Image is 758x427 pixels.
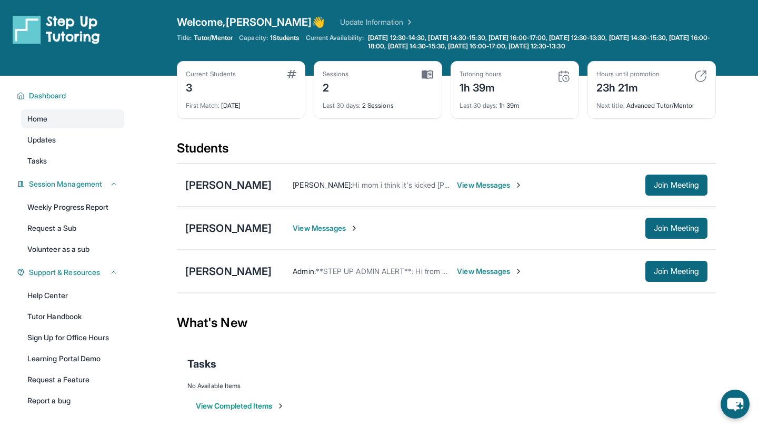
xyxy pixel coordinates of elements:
div: Sessions [323,70,349,78]
span: Next title : [596,101,625,109]
a: Request a Sub [21,219,124,238]
span: Home [27,114,47,124]
img: Chevron-Right [350,224,358,232]
img: Chevron-Right [514,181,523,189]
span: Session Management [29,179,102,189]
img: card [694,70,707,83]
img: card [287,70,296,78]
span: Tutor/Mentor [194,34,233,42]
div: [PERSON_NAME] [185,264,272,279]
div: 2 [323,78,349,95]
span: Title: [177,34,192,42]
span: [PERSON_NAME] : [293,180,352,189]
div: [PERSON_NAME] [185,178,272,192]
span: Tasks [187,357,216,371]
img: card [557,70,570,83]
span: Welcome, [PERSON_NAME] 👋 [177,15,325,29]
img: card [422,70,433,79]
span: Tasks [27,156,47,166]
div: 3 [186,78,236,95]
a: Home [21,109,124,128]
span: Hi mom i think it's kicked [PERSON_NAME] out the tutoring session! Is there a way to get back on? [352,180,680,189]
span: Capacity: [239,34,268,42]
span: First Match : [186,101,220,109]
button: chat-button [721,390,750,419]
span: Join Meeting [654,182,699,188]
span: [DATE] 12:30-14:30, [DATE] 14:30-15:30, [DATE] 16:00-17:00, [DATE] 12:30-13:30, [DATE] 14:30-15:3... [368,34,714,50]
img: logo [13,15,100,44]
div: Hours until promotion [596,70,660,78]
span: Join Meeting [654,225,699,231]
span: 1 Students [270,34,300,42]
span: Updates [27,135,56,145]
div: [DATE] [186,95,296,110]
a: Weekly Progress Report [21,198,124,217]
span: View Messages [457,266,523,277]
a: Tasks [21,151,124,170]
button: Session Management [25,179,118,189]
div: 23h 21m [596,78,660,95]
span: Current Availability: [306,34,364,50]
span: View Messages [293,223,358,233]
button: Support & Resources [25,267,118,278]
div: 1h 39m [460,78,502,95]
a: Tutor Handbook [21,307,124,326]
span: Admin : [293,267,315,276]
span: Dashboard [29,90,66,101]
div: Students [177,140,716,163]
a: Sign Up for Office Hours [21,328,124,347]
a: [DATE] 12:30-14:30, [DATE] 14:30-15:30, [DATE] 16:00-17:00, [DATE] 12:30-13:30, [DATE] 14:30-15:3... [366,34,716,50]
span: Last 30 days : [323,101,361,109]
span: Join Meeting [654,268,699,274]
a: Update Information [340,17,414,27]
span: View Messages [457,180,523,190]
a: Help Center [21,286,124,305]
div: What's New [177,300,716,346]
div: Tutoring hours [460,70,502,78]
button: View Completed Items [196,401,285,411]
a: Request a Feature [21,370,124,389]
div: 2 Sessions [323,95,433,110]
div: Advanced Tutor/Mentor [596,95,707,110]
img: Chevron Right [403,17,414,27]
a: Volunteer as a sub [21,240,124,259]
span: Support & Resources [29,267,100,278]
button: Join Meeting [645,218,707,239]
div: Current Students [186,70,236,78]
span: Last 30 days : [460,101,497,109]
img: Chevron-Right [514,267,523,276]
div: 1h 39m [460,95,570,110]
a: Updates [21,130,124,149]
div: [PERSON_NAME] [185,221,272,236]
button: Join Meeting [645,175,707,196]
button: Dashboard [25,90,118,101]
button: Join Meeting [645,261,707,282]
a: Learning Portal Demo [21,349,124,368]
a: Report a bug [21,391,124,410]
div: No Available Items [187,382,705,390]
